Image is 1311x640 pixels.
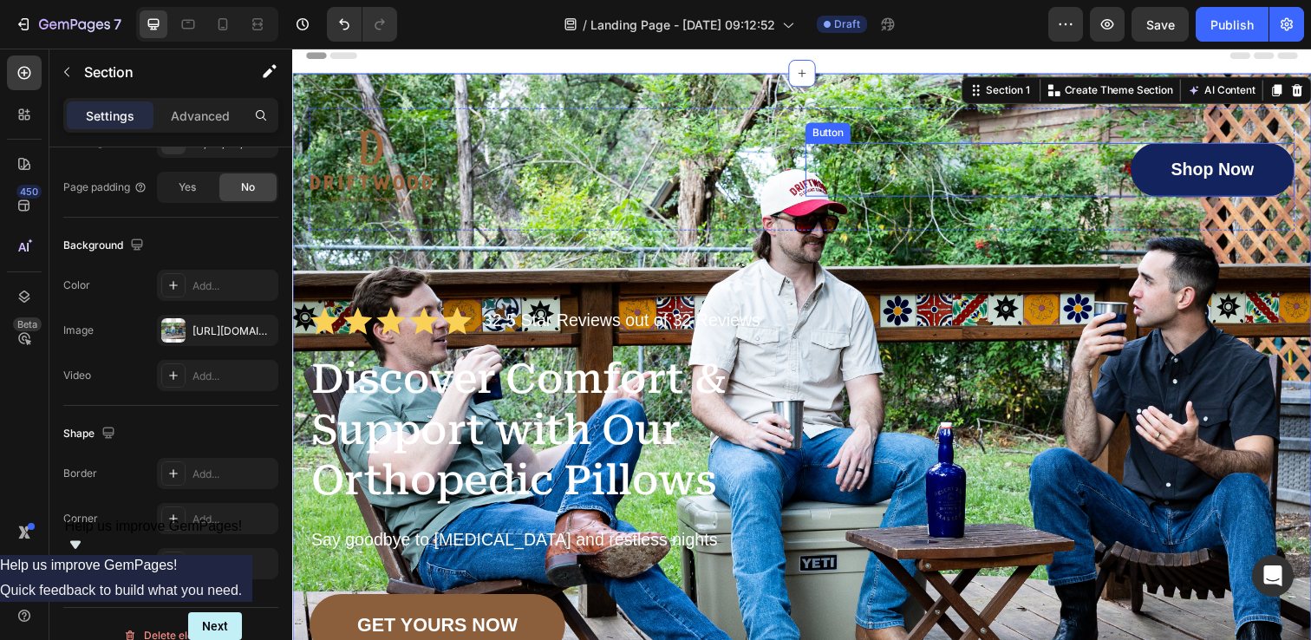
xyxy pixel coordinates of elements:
div: Button [527,78,566,94]
p: Advanced [171,107,230,125]
div: Add... [192,278,274,294]
div: Corner [63,511,98,526]
div: Beta [13,317,42,331]
span: Yes [179,180,196,195]
div: Add... [192,467,274,482]
div: Background [63,234,147,258]
p: Section [84,62,226,82]
button: AI Content [910,32,987,53]
div: Add... [192,369,274,384]
p: Shop Now [897,113,982,134]
span: Draft [834,16,860,32]
p: Create Theme Section [788,35,899,50]
a: Shop Now [856,96,1023,151]
span: Help us improve GemPages! [65,519,243,533]
p: 32 5 Star Reviews out of 32 Reviews [194,267,478,289]
button: Save [1132,7,1189,42]
p: Settings [86,107,134,125]
h1: Discover Comfort & Support with Our Orthopedic Pillows [17,310,562,469]
div: Border [63,466,97,481]
p: GET YOURS NOW [66,577,230,601]
span: / [583,16,587,34]
button: Publish [1196,7,1269,42]
div: Image [63,323,94,338]
div: Open Intercom Messenger [1252,555,1294,597]
div: Add... [192,512,274,527]
span: Landing Page - [DATE] 09:12:52 [590,16,775,34]
div: [URL][DOMAIN_NAME] [192,323,274,339]
div: Rich Text Editor. Editing area: main [192,265,479,291]
span: No [241,180,255,195]
button: 7 [7,7,129,42]
div: Shape [63,422,119,446]
div: Undo/Redo [327,7,397,42]
div: Page padding [63,180,147,195]
div: Section 1 [705,35,756,50]
button: Show survey - Help us improve GemPages! [65,519,243,555]
div: 450 [16,185,42,199]
div: Publish [1210,16,1254,34]
a: GET YOURS NOW [17,557,278,621]
div: Video [63,368,91,383]
div: Color [63,278,90,293]
p: Say goodbye to [MEDICAL_DATA] and restless nights [19,491,1021,513]
iframe: Design area [292,49,1311,640]
span: Save [1146,17,1175,32]
p: 7 [114,14,121,35]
